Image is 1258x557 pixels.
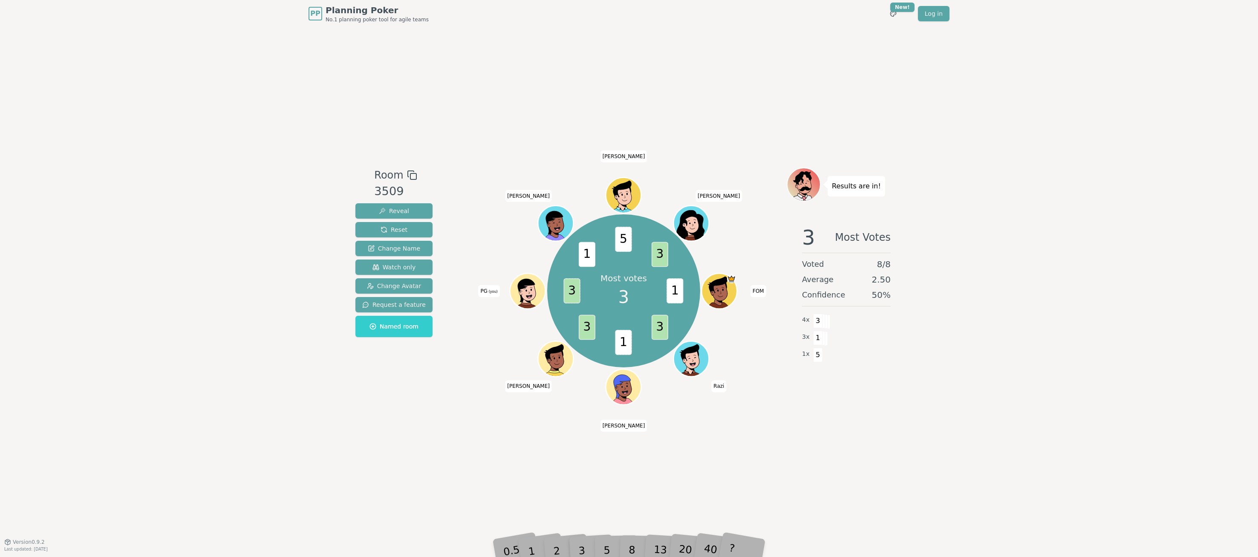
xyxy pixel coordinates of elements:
span: Reveal [379,207,409,215]
span: Click to change your name [505,380,552,392]
button: Request a feature [355,297,433,312]
span: 5 [813,348,823,362]
span: No.1 planning poker tool for agile teams [326,16,429,23]
span: 3 [579,315,595,340]
span: 1 x [802,349,810,359]
span: Change Name [368,244,420,253]
span: Click to change your name [711,380,726,392]
span: 4 x [802,315,810,325]
span: 50 % [872,289,891,301]
span: Click to change your name [479,285,500,297]
span: Click to change your name [505,190,552,202]
span: 1 [615,330,632,355]
span: Average [802,274,834,286]
span: 8 / 8 [877,258,891,270]
span: Room [374,167,403,183]
div: 3509 [374,183,417,200]
button: Change Avatar [355,278,433,294]
button: Version0.9.2 [4,539,45,545]
span: Last updated: [DATE] [4,547,48,551]
button: Reset [355,222,433,237]
span: (you) [488,290,498,294]
button: Change Name [355,241,433,256]
span: Planning Poker [326,4,429,16]
span: 1 [667,279,684,304]
a: Log in [918,6,949,21]
button: Named room [355,316,433,337]
a: PPPlanning PokerNo.1 planning poker tool for agile teams [309,4,429,23]
span: 3 [802,227,815,248]
span: 5 [615,227,632,252]
p: Results are in! [832,180,881,192]
span: Click to change your name [695,190,742,202]
button: Reveal [355,203,433,219]
span: 3 [652,315,668,340]
span: Most Votes [835,227,891,248]
span: Watch only [372,263,416,271]
span: Voted [802,258,824,270]
span: 1 [579,242,595,267]
span: 3 [652,242,668,267]
span: 2.50 [871,274,891,286]
span: Click to change your name [750,285,766,297]
span: 3 [564,279,580,304]
button: Click to change your avatar [511,274,545,308]
span: 3 [813,314,823,328]
span: Reset [381,225,407,234]
span: 3 x [802,332,810,342]
span: Confidence [802,289,845,301]
p: Most votes [600,272,647,284]
span: Named room [369,322,418,331]
span: Version 0.9.2 [13,539,45,545]
span: FOM is the host [727,274,736,283]
span: Click to change your name [600,420,647,432]
span: PP [310,9,320,19]
span: Click to change your name [600,150,647,162]
span: Request a feature [362,300,426,309]
span: 1 [813,331,823,345]
button: Watch only [355,260,433,275]
span: Change Avatar [367,282,421,290]
button: New! [886,6,901,21]
span: 3 [618,284,629,310]
div: New! [890,3,915,12]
